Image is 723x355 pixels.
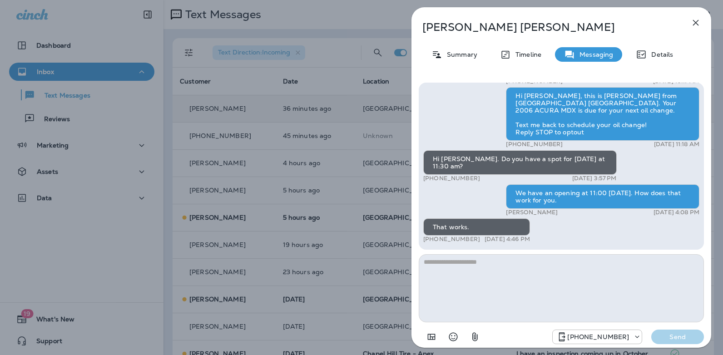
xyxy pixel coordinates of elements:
[506,184,699,209] div: We have an opening at 11:00 [DATE]. How does that work for you.
[654,209,699,216] p: [DATE] 4:08 PM
[654,141,699,148] p: [DATE] 11:18 AM
[423,150,617,175] div: Hi [PERSON_NAME]. Do you have a spot for [DATE] at 11:30 am?
[485,236,530,243] p: [DATE] 4:46 PM
[423,218,530,236] div: That works.
[422,328,441,346] button: Add in a premade template
[422,21,670,34] p: [PERSON_NAME] [PERSON_NAME]
[442,51,477,58] p: Summary
[423,175,480,182] p: [PHONE_NUMBER]
[572,175,617,182] p: [DATE] 3:57 PM
[506,209,558,216] p: [PERSON_NAME]
[575,51,613,58] p: Messaging
[647,51,673,58] p: Details
[567,333,629,340] p: [PHONE_NUMBER]
[553,331,642,342] div: +1 (984) 409-9300
[506,87,699,141] div: Hi [PERSON_NAME], this is [PERSON_NAME] from [GEOGRAPHIC_DATA] [GEOGRAPHIC_DATA]. Your 2006 ACURA...
[444,328,462,346] button: Select an emoji
[511,51,541,58] p: Timeline
[506,141,563,148] p: [PHONE_NUMBER]
[423,236,480,243] p: [PHONE_NUMBER]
